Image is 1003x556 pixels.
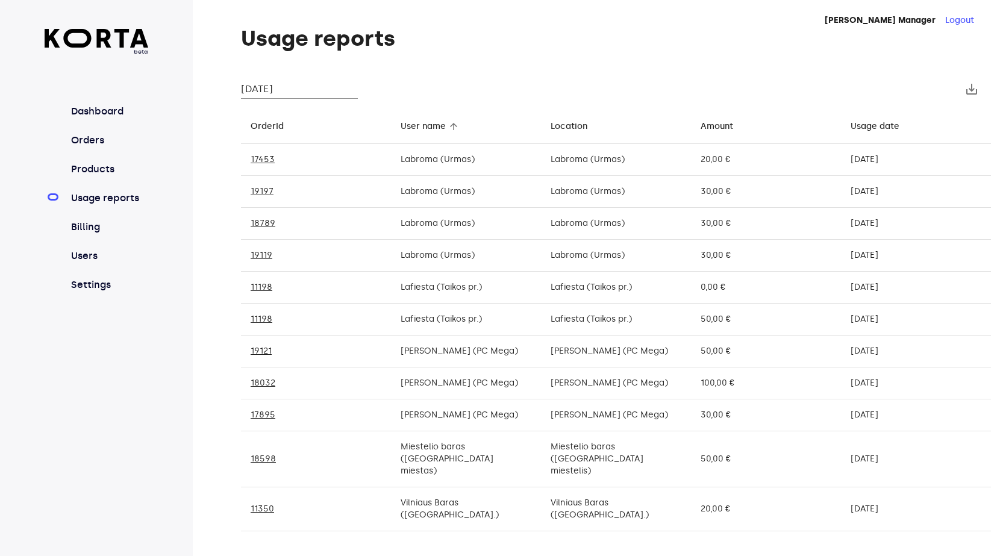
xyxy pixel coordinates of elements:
div: 2025-08-24 13:43:08 [851,345,981,357]
div: 2025-08-08 17:31:38 [851,249,981,261]
div: 2025-08-12 16:06:03 [851,377,981,389]
td: Labroma (Urmas) [391,208,541,240]
td: 20,00 € [691,487,841,531]
td: [PERSON_NAME] (PC Mega) [391,399,541,431]
td: Miestelio baras ([GEOGRAPHIC_DATA] miestelis) [541,431,691,487]
strong: [PERSON_NAME] Manager [825,15,936,25]
div: Amount [701,119,733,134]
td: Labroma (Urmas) [391,144,541,176]
a: beta [45,29,149,56]
td: 50,00 € [691,336,841,367]
div: User name [401,119,446,134]
a: Dashboard [69,104,149,119]
span: User name [401,119,461,134]
td: 20,00 € [691,144,841,176]
div: 2025-08-14 20:08:45 [851,186,981,198]
td: [PERSON_NAME] (PC Mega) [391,367,541,399]
span: Location [551,119,603,134]
span: save_alt [964,82,979,96]
td: Labroma (Urmas) [541,144,691,176]
div: Location [551,119,587,134]
td: Vilniaus Baras ([GEOGRAPHIC_DATA].) [541,487,691,531]
div: 2025-08-07 13:42:16 [851,281,981,293]
td: Labroma (Urmas) [541,240,691,272]
span: arrow_downward [448,121,459,132]
a: 19197 [251,186,273,196]
a: Usage reports [69,191,149,205]
td: Labroma (Urmas) [391,176,541,208]
div: 2025-08-07 13:41:56 [851,313,981,325]
td: Vilniaus Baras ([GEOGRAPHIC_DATA].) [391,487,541,531]
div: Usage date [851,119,899,134]
td: 30,00 € [691,240,841,272]
a: 18789 [251,218,275,228]
a: Orders [69,133,149,148]
td: Labroma (Urmas) [541,176,691,208]
td: 100,00 € [691,367,841,399]
td: [PERSON_NAME] (PC Mega) [541,367,691,399]
td: 30,00 € [691,208,841,240]
div: 2025-08-22 19:23:59 [851,503,981,515]
button: Logout [945,14,974,27]
div: OrderId [251,119,284,134]
a: 17453 [251,154,275,164]
a: Users [69,249,149,263]
a: 19119 [251,250,272,260]
td: Lafiesta (Taikos pr.) [541,304,691,336]
button: Export [957,75,986,104]
span: Usage date [851,119,915,134]
td: 0,00 € [691,272,841,304]
a: 11198 [251,282,272,292]
td: Lafiesta (Taikos pr.) [391,272,541,304]
td: [PERSON_NAME] (PC Mega) [391,336,541,367]
a: Billing [69,220,149,234]
a: 11198 [251,314,272,324]
span: OrderId [251,119,299,134]
td: [PERSON_NAME] (PC Mega) [541,336,691,367]
td: 30,00 € [691,399,841,431]
td: Lafiesta (Taikos pr.) [391,304,541,336]
div: 2025-08-26 18:10:12 [851,154,981,166]
a: 19121 [251,346,272,356]
div: 2025-08-09 20:56:02 [851,409,981,421]
div: 2025-08-06 18:08:20 [851,453,981,465]
a: 17895 [251,410,275,420]
a: Settings [69,278,149,292]
td: Labroma (Urmas) [541,208,691,240]
img: Korta [45,29,149,48]
a: 11350 [251,504,274,514]
td: 50,00 € [691,304,841,336]
td: 50,00 € [691,431,841,487]
td: Labroma (Urmas) [391,240,541,272]
a: Products [69,162,149,176]
td: Lafiesta (Taikos pr.) [541,272,691,304]
div: 2025-08-10 13:47:12 [851,217,981,230]
h1: Usage reports [241,27,991,51]
td: [PERSON_NAME] (PC Mega) [541,399,691,431]
span: Amount [701,119,749,134]
a: 18598 [251,454,276,464]
td: Miestelio baras ([GEOGRAPHIC_DATA] miestas) [391,431,541,487]
a: 18032 [251,378,275,388]
td: 30,00 € [691,176,841,208]
span: beta [45,48,149,56]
